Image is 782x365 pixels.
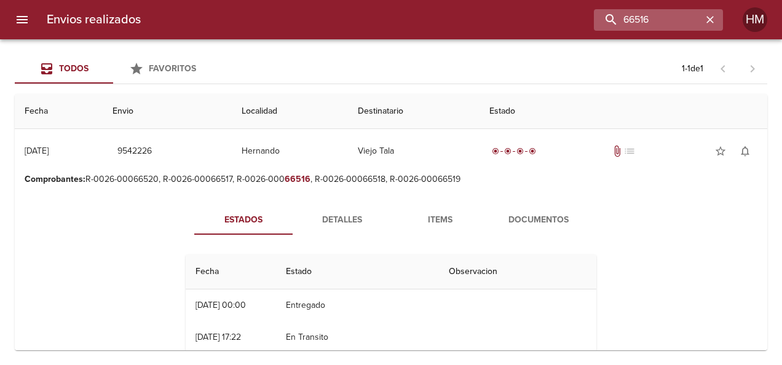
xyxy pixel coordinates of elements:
div: [DATE] [25,146,49,156]
span: Todos [59,63,89,74]
button: Agregar a favoritos [708,139,733,163]
div: Abrir información de usuario [743,7,767,32]
span: Favoritos [149,63,196,74]
h6: Envios realizados [47,10,141,29]
th: Fecha [15,94,103,129]
td: Viejo Tala [348,129,480,173]
th: Fecha [186,254,276,289]
div: [DATE] 17:22 [195,332,241,342]
p: 1 - 1 de 1 [682,63,703,75]
span: Items [398,213,482,228]
div: HM [743,7,767,32]
button: 9542226 [113,140,157,163]
span: Documentos [497,213,580,228]
span: radio_button_checked [516,147,524,155]
span: Detalles [300,213,384,228]
button: Activar notificaciones [733,139,757,163]
span: radio_button_checked [504,147,511,155]
td: Entregado [276,289,439,321]
th: Destinatario [348,94,480,129]
th: Localidad [232,94,349,129]
th: Observacion [439,254,596,289]
span: 9542226 [117,144,152,159]
th: Envio [103,94,232,129]
b: Comprobantes : [25,174,85,184]
span: Estados [202,213,285,228]
p: R-0026-00066520, R-0026-00066517, R-0026-000 , R-0026-00066518, R-0026-00066519 [25,173,757,186]
span: Tiene documentos adjuntos [611,145,623,157]
th: Estado [276,254,439,289]
span: notifications_none [739,145,751,157]
span: radio_button_checked [492,147,499,155]
span: No tiene pedido asociado [623,145,636,157]
span: Pagina siguiente [738,54,767,84]
span: star_border [714,145,727,157]
td: En Transito [276,321,439,353]
button: menu [7,5,37,34]
div: Tabs detalle de guia [194,205,588,235]
input: buscar [594,9,702,31]
div: [DATE] 00:00 [195,300,246,310]
th: Estado [480,94,767,129]
div: Tabs Envios [15,54,211,84]
td: Hernando [232,129,349,173]
span: Pagina anterior [708,62,738,74]
em: 66516 [285,174,310,184]
span: radio_button_checked [529,147,536,155]
div: Entregado [489,145,539,157]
